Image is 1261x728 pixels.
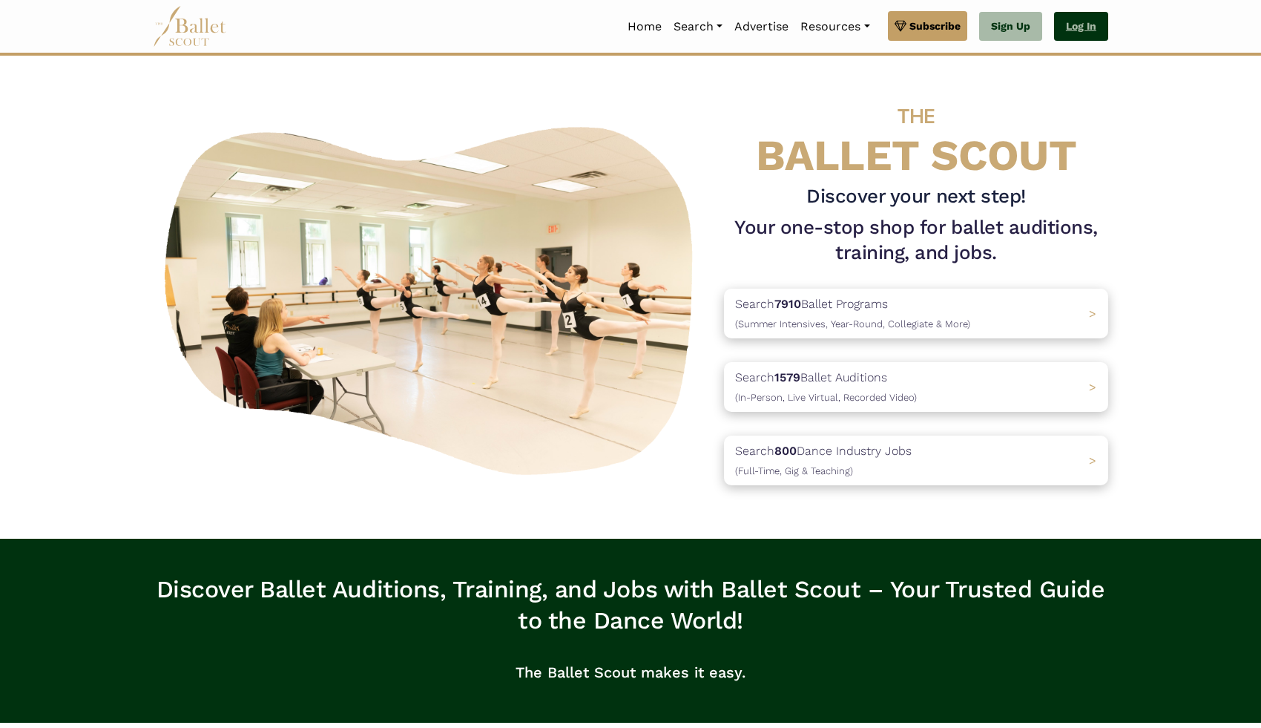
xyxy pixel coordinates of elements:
[735,465,853,476] span: (Full-Time, Gig & Teaching)
[724,215,1108,266] h1: Your one-stop shop for ballet auditions, training, and jobs.
[1054,12,1108,42] a: Log In
[735,295,970,332] p: Search Ballet Programs
[724,362,1108,412] a: Search1579Ballet Auditions(In-Person, Live Virtual, Recorded Video) >
[774,444,797,458] b: 800
[153,649,1108,696] p: The Ballet Scout makes it easy.
[735,442,912,479] p: Search Dance Industry Jobs
[724,289,1108,338] a: Search7910Ballet Programs(Summer Intensives, Year-Round, Collegiate & More)>
[774,297,801,311] b: 7910
[724,85,1108,178] h4: BALLET SCOUT
[774,370,800,384] b: 1579
[622,11,668,42] a: Home
[724,184,1108,209] h3: Discover your next step!
[735,392,917,403] span: (In-Person, Live Virtual, Recorded Video)
[1089,306,1096,321] span: >
[724,436,1108,485] a: Search800Dance Industry Jobs(Full-Time, Gig & Teaching) >
[898,104,935,128] span: THE
[895,18,906,34] img: gem.svg
[668,11,728,42] a: Search
[153,574,1108,636] h3: Discover Ballet Auditions, Training, and Jobs with Ballet Scout – Your Trusted Guide to the Dance...
[728,11,794,42] a: Advertise
[735,368,917,406] p: Search Ballet Auditions
[979,12,1042,42] a: Sign Up
[1089,453,1096,468] span: >
[888,11,967,41] a: Subscribe
[153,111,712,484] img: A group of ballerinas talking to each other in a ballet studio
[909,18,961,34] span: Subscribe
[1089,380,1096,394] span: >
[794,11,875,42] a: Resources
[735,318,970,329] span: (Summer Intensives, Year-Round, Collegiate & More)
